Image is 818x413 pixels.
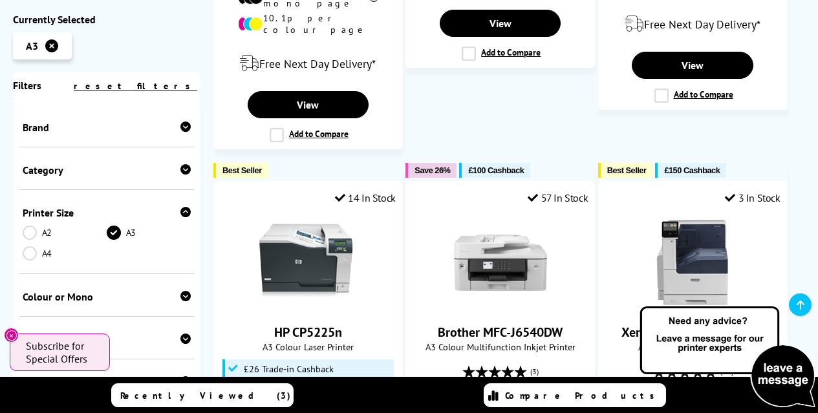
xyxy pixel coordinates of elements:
a: Recently Viewed (3) [111,383,294,407]
a: Compare Products [484,383,666,407]
span: Filters [13,79,41,92]
label: Add to Compare [270,128,349,142]
img: Xerox VersaLink C7000DN [644,214,741,311]
span: A3 [26,39,38,52]
div: Category [23,164,191,176]
span: A3 Colour Multifunction Inkjet Printer [413,341,588,353]
div: Brand [23,121,191,134]
button: £150 Cashback [655,163,726,178]
div: 57 In Stock [528,191,588,204]
label: Add to Compare [462,47,541,61]
span: (3) [530,359,539,384]
div: Currently Selected [13,13,200,26]
div: 14 In Stock [335,191,396,204]
button: Close [4,328,19,343]
a: View [248,91,369,118]
img: HP CP5225n [259,214,356,311]
div: modal_delivery [221,45,396,81]
a: A2 [23,226,107,240]
div: 3 In Stock [725,191,780,204]
button: Best Seller [598,163,653,178]
span: £150 Cashback [664,165,720,175]
span: A3 Colour LED Laser Printer [605,341,780,353]
div: Running Costs [23,376,191,388]
a: Xerox VersaLink C7000DN [621,324,764,341]
span: A3 Colour Laser Printer [221,341,396,353]
span: Subscribe for Special Offers [26,339,97,365]
a: Xerox VersaLink C7000DN [644,301,741,313]
button: Best Seller [213,163,268,178]
div: Printer Size [23,206,191,219]
button: Save 26% [405,163,457,178]
span: £100 Cashback [468,165,524,175]
div: Colour or Mono [23,290,191,303]
img: Open Live Chat window [637,304,818,410]
span: Compare Products [505,390,662,401]
button: £100 Cashback [459,163,530,178]
span: Best Seller [607,165,647,175]
a: View [440,10,561,37]
img: Brother MFC-J6540DW [452,214,549,311]
a: reset filters [74,80,197,92]
label: Add to Compare [654,89,733,103]
a: A4 [23,246,107,260]
span: Recently Viewed (3) [120,390,291,401]
span: £26 Trade-in Cashback [244,364,334,374]
li: 10.1p per colour page [238,12,378,36]
a: Brother MFC-J6540DW [438,324,563,341]
a: View [632,52,753,79]
span: Best Seller [222,165,262,175]
span: Save 26% [414,165,450,175]
a: HP CP5225n [274,324,342,341]
div: modal_delivery [605,6,780,42]
a: Brother MFC-J6540DW [452,301,549,313]
a: HP CP5225n [259,301,356,313]
a: A3 [107,226,191,240]
div: Technology [23,333,191,346]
